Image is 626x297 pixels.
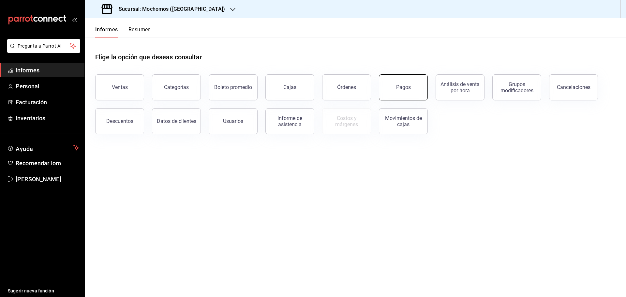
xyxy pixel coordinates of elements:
button: Pagos [379,74,428,100]
font: Análisis de venta por hora [440,81,480,94]
button: Datos de clientes [152,108,201,134]
font: Sugerir nueva función [8,288,54,293]
font: Movimientos de cajas [385,115,422,127]
button: Órdenes [322,74,371,100]
font: Cancelaciones [557,84,590,90]
font: Ayuda [16,145,33,152]
font: Inventarios [16,115,45,122]
font: Pagos [396,84,411,90]
button: Boleto promedio [209,74,258,100]
font: Informes [95,26,118,33]
button: Movimientos de cajas [379,108,428,134]
font: Recomendar loro [16,160,61,167]
button: Ventas [95,74,144,100]
button: Cancelaciones [549,74,598,100]
button: Pregunta a Parrot AI [7,39,80,53]
font: Informes [16,67,39,74]
font: Facturación [16,99,47,106]
font: Descuentos [106,118,133,124]
font: Resumen [128,26,151,33]
button: Análisis de venta por hora [436,74,484,100]
button: abrir_cajón_menú [72,17,77,22]
font: Pregunta a Parrot AI [18,43,62,49]
button: Categorías [152,74,201,100]
font: Personal [16,83,39,90]
font: [PERSON_NAME] [16,176,61,183]
font: Cajas [283,84,296,90]
div: pestañas de navegación [95,26,151,37]
button: Cajas [265,74,314,100]
font: Boleto promedio [214,84,252,90]
font: Informe de asistencia [277,115,302,127]
button: Grupos modificadores [492,74,541,100]
font: Ventas [112,84,128,90]
font: Usuarios [223,118,243,124]
button: Usuarios [209,108,258,134]
font: Categorías [164,84,189,90]
button: Descuentos [95,108,144,134]
button: Contrata inventarios para ver este informe [322,108,371,134]
button: Informe de asistencia [265,108,314,134]
font: Grupos modificadores [500,81,533,94]
font: Elige la opción que deseas consultar [95,53,202,61]
a: Pregunta a Parrot AI [5,47,80,54]
font: Sucursal: Mochomos ([GEOGRAPHIC_DATA]) [119,6,225,12]
font: Órdenes [337,84,356,90]
font: Costos y márgenes [335,115,358,127]
font: Datos de clientes [157,118,196,124]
